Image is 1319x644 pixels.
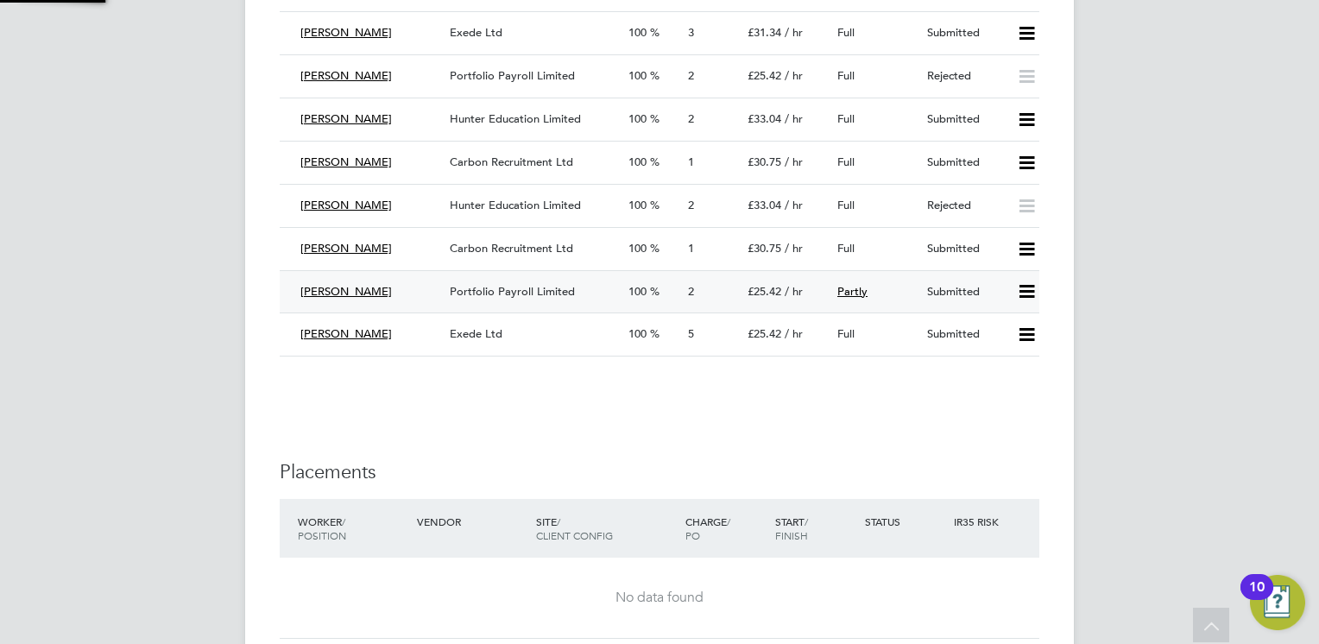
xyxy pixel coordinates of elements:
span: £25.42 [748,284,781,299]
span: Carbon Recruitment Ltd [450,155,573,169]
div: Rejected [920,62,1010,91]
span: / Client Config [536,515,613,542]
span: 5 [688,326,694,341]
span: Carbon Recruitment Ltd [450,241,573,256]
span: 100 [628,326,647,341]
span: Hunter Education Limited [450,198,581,212]
span: £30.75 [748,241,781,256]
div: Submitted [920,320,1010,349]
span: [PERSON_NAME] [300,68,392,83]
span: Full [837,326,855,341]
span: 3 [688,25,694,40]
div: IR35 Risk [950,506,1009,537]
span: Full [837,198,855,212]
div: Rejected [920,192,1010,220]
div: Status [861,506,950,537]
span: 100 [628,25,647,40]
button: Open Resource Center, 10 new notifications [1250,575,1305,630]
span: 100 [628,155,647,169]
div: 10 [1249,587,1265,609]
span: 1 [688,155,694,169]
span: / hr [785,284,803,299]
span: £31.34 [748,25,781,40]
span: £25.42 [748,326,781,341]
div: No data found [297,589,1022,607]
span: 100 [628,68,647,83]
span: 2 [688,111,694,126]
span: / hr [785,68,803,83]
span: Full [837,25,855,40]
span: 2 [688,284,694,299]
span: Portfolio Payroll Limited [450,284,575,299]
span: £33.04 [748,111,781,126]
div: Submitted [920,278,1010,306]
span: 2 [688,68,694,83]
span: [PERSON_NAME] [300,111,392,126]
span: Full [837,111,855,126]
span: / PO [685,515,730,542]
span: Exede Ltd [450,326,502,341]
h3: Placements [280,460,1039,485]
span: / hr [785,241,803,256]
span: 2 [688,198,694,212]
span: [PERSON_NAME] [300,155,392,169]
span: Full [837,241,855,256]
span: / hr [785,198,803,212]
span: / hr [785,25,803,40]
div: Submitted [920,105,1010,134]
span: £25.42 [748,68,781,83]
span: 100 [628,241,647,256]
div: Vendor [413,506,532,537]
span: / hr [785,155,803,169]
div: Submitted [920,235,1010,263]
span: Exede Ltd [450,25,502,40]
div: Start [771,506,861,551]
span: 100 [628,198,647,212]
span: [PERSON_NAME] [300,25,392,40]
span: Full [837,155,855,169]
div: Worker [293,506,413,551]
span: [PERSON_NAME] [300,326,392,341]
span: 100 [628,284,647,299]
span: 1 [688,241,694,256]
span: Portfolio Payroll Limited [450,68,575,83]
span: 100 [628,111,647,126]
span: Partly [837,284,868,299]
div: Submitted [920,148,1010,177]
span: Full [837,68,855,83]
div: Charge [681,506,771,551]
span: [PERSON_NAME] [300,198,392,212]
span: [PERSON_NAME] [300,241,392,256]
span: / hr [785,111,803,126]
span: / hr [785,326,803,341]
span: £30.75 [748,155,781,169]
div: Site [532,506,681,551]
span: Hunter Education Limited [450,111,581,126]
span: £33.04 [748,198,781,212]
span: / Finish [775,515,808,542]
div: Submitted [920,19,1010,47]
span: [PERSON_NAME] [300,284,392,299]
span: / Position [298,515,346,542]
